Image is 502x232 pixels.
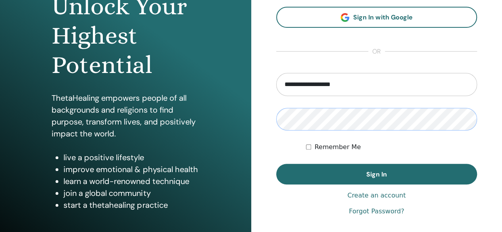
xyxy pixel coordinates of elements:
span: or [368,47,385,56]
a: Forgot Password? [349,207,404,216]
a: Create an account [347,191,406,200]
p: ThetaHealing empowers people of all backgrounds and religions to find purpose, transform lives, a... [52,92,199,140]
span: Sign In [366,170,387,178]
label: Remember Me [314,142,361,152]
li: learn a world-renowned technique [63,175,199,187]
span: Sign In with Google [353,13,412,21]
li: improve emotional & physical health [63,163,199,175]
div: Keep me authenticated indefinitely or until I manually logout [306,142,477,152]
li: start a thetahealing practice [63,199,199,211]
li: join a global community [63,187,199,199]
a: Sign In with Google [276,7,477,28]
li: live a positive lifestyle [63,151,199,163]
button: Sign In [276,164,477,184]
